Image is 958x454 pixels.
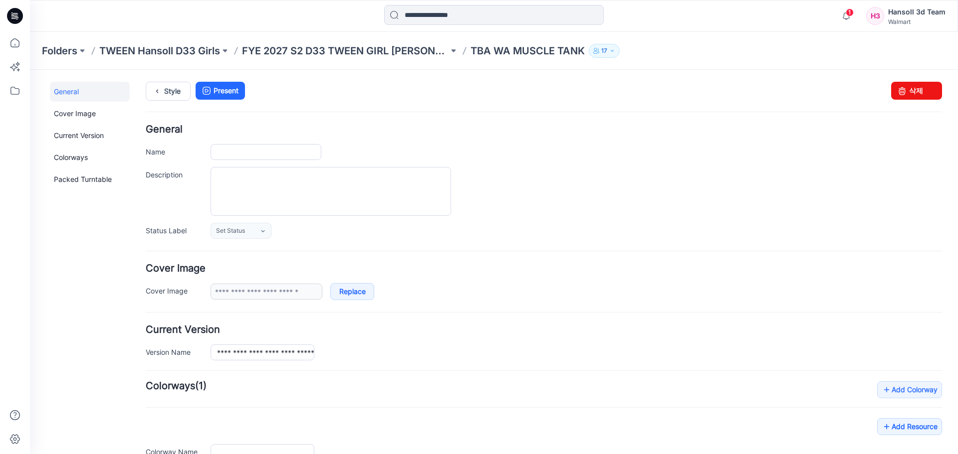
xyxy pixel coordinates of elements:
[99,44,220,58] a: TWEEN Hansoll D33 Girls
[116,376,171,387] label: Colorway Name
[589,44,620,58] button: 17
[116,194,912,203] h4: Cover Image
[116,310,165,322] strong: Colorways
[847,311,912,328] a: Add Colorway
[116,215,171,226] label: Cover Image
[116,277,171,288] label: Version Name
[30,70,958,454] iframe: edit-style
[847,348,912,365] a: Add Resource
[42,44,77,58] a: Folders
[116,155,171,166] label: Status Label
[165,310,177,322] span: (1)
[181,153,241,169] a: Set Status
[866,7,884,25] div: H3
[888,18,946,25] div: Walmart
[116,76,171,87] label: Name
[116,99,171,110] label: Description
[116,255,912,265] h4: Current Version
[300,213,344,230] a: Replace
[846,8,854,16] span: 1
[242,44,449,58] a: FYE 2027 S2 D33 TWEEN GIRL [PERSON_NAME]
[888,6,946,18] div: Hansoll 3d Team
[186,156,215,166] span: Set Status
[471,44,585,58] p: TBA WA MUSCLE TANK
[601,45,607,56] p: 17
